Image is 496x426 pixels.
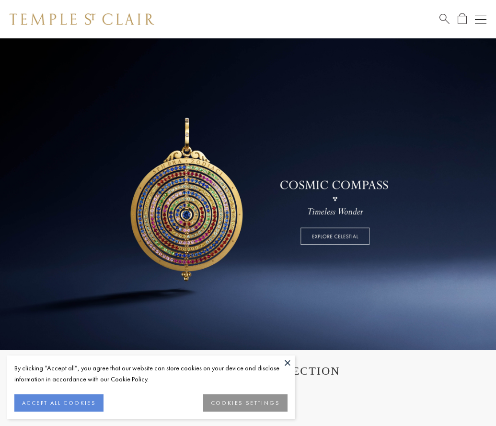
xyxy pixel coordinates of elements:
button: ACCEPT ALL COOKIES [14,394,104,412]
button: COOKIES SETTINGS [203,394,288,412]
button: Open navigation [475,13,486,25]
a: Search [439,13,450,25]
div: By clicking “Accept all”, you agree that our website can store cookies on your device and disclos... [14,363,288,385]
img: Temple St. Clair [10,13,154,25]
a: Open Shopping Bag [458,13,467,25]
